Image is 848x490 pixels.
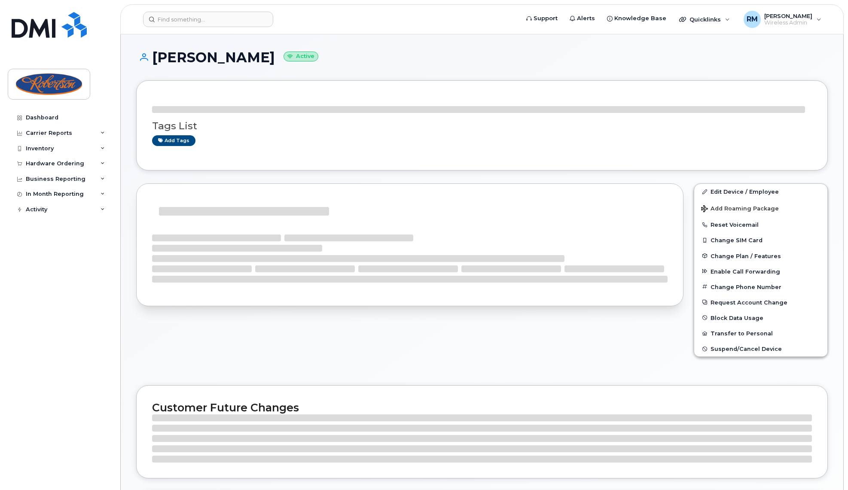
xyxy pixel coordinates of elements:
[694,184,827,199] a: Edit Device / Employee
[711,268,780,274] span: Enable Call Forwarding
[136,50,828,65] h1: [PERSON_NAME]
[694,264,827,279] button: Enable Call Forwarding
[152,401,812,414] h2: Customer Future Changes
[694,341,827,356] button: Suspend/Cancel Device
[694,248,827,264] button: Change Plan / Features
[694,326,827,341] button: Transfer to Personal
[711,346,782,352] span: Suspend/Cancel Device
[694,279,827,295] button: Change Phone Number
[152,121,812,131] h3: Tags List
[694,310,827,326] button: Block Data Usage
[694,217,827,232] button: Reset Voicemail
[152,135,195,146] a: Add tags
[694,295,827,310] button: Request Account Change
[711,253,781,259] span: Change Plan / Features
[694,199,827,217] button: Add Roaming Package
[701,205,779,213] span: Add Roaming Package
[694,232,827,248] button: Change SIM Card
[284,52,318,61] small: Active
